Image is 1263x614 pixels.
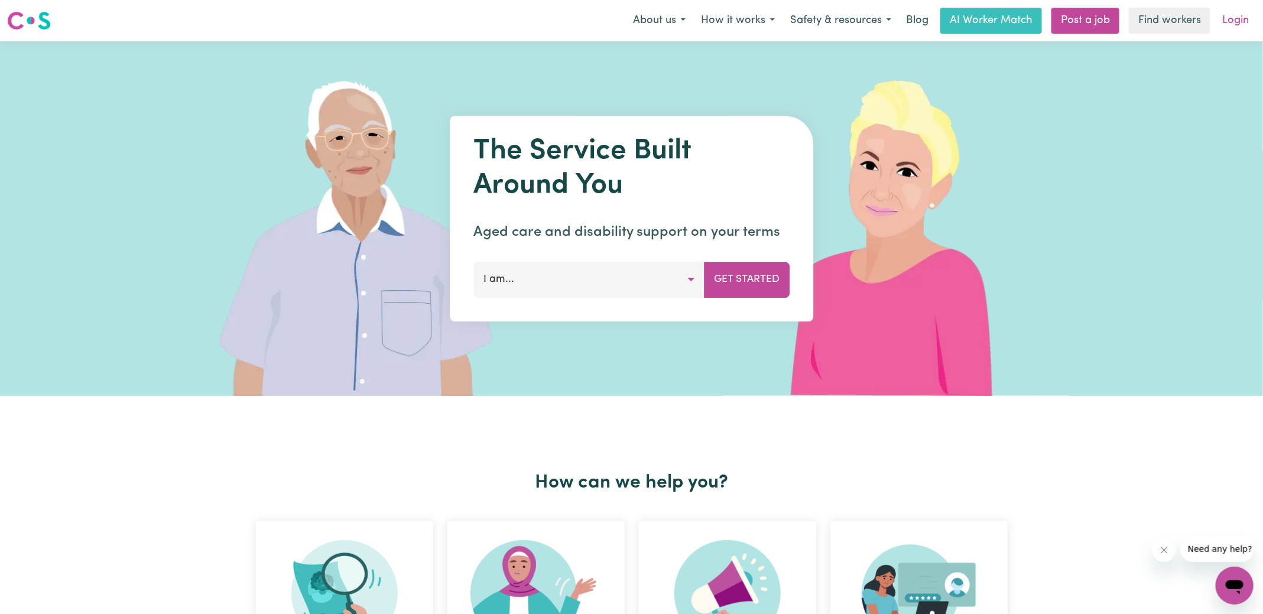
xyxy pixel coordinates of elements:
h2: How can we help you? [249,472,1015,494]
iframe: Close message [1152,538,1176,562]
button: Safety & resources [783,8,899,33]
button: Get Started [704,262,790,297]
img: Careseekers logo [7,10,51,31]
a: Careseekers logo [7,7,51,34]
iframe: Button to launch messaging window [1216,567,1254,605]
a: Blog [899,8,936,34]
a: Post a job [1051,8,1119,34]
a: Login [1215,8,1256,34]
button: About us [625,8,693,33]
button: How it works [693,8,783,33]
button: I am... [473,262,704,297]
p: Aged care and disability support on your terms [473,222,790,243]
a: Find workers [1129,8,1210,34]
iframe: Message from company [1181,536,1254,562]
h1: The Service Built Around You [473,135,790,203]
a: AI Worker Match [940,8,1042,34]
